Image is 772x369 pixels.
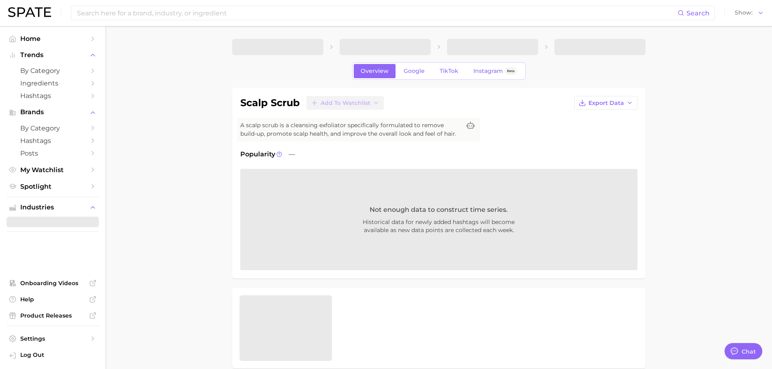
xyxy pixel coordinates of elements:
[20,296,85,303] span: Help
[404,68,425,75] span: Google
[6,180,99,193] a: Spotlight
[354,64,396,78] a: Overview
[6,333,99,345] a: Settings
[20,67,85,75] span: by Category
[20,92,85,100] span: Hashtags
[6,201,99,213] button: Industries
[20,79,85,87] span: Ingredients
[6,49,99,61] button: Trends
[240,149,275,159] span: Popularity
[6,349,99,363] a: Log out. Currently logged in with e-mail michelle.ng@mavbeautybrands.com.
[20,124,85,132] span: by Category
[20,137,85,145] span: Hashtags
[6,32,99,45] a: Home
[574,96,637,110] button: Export Data
[20,335,85,342] span: Settings
[6,147,99,160] a: Posts
[20,166,85,174] span: My Watchlist
[8,7,51,17] img: SPATE
[6,164,99,176] a: My Watchlist
[321,100,370,107] span: Add to Watchlist
[6,106,99,118] button: Brands
[433,64,465,78] a: TikTok
[20,312,85,319] span: Product Releases
[6,277,99,289] a: Onboarding Videos
[370,205,508,215] span: Not enough data to construct time series.
[76,6,678,20] input: Search here for a brand, industry, or ingredient
[397,64,432,78] a: Google
[20,279,85,287] span: Onboarding Videos
[440,68,458,75] span: TikTok
[20,149,85,157] span: Posts
[20,183,85,190] span: Spotlight
[6,134,99,147] a: Hashtags
[588,100,624,107] span: Export Data
[289,149,295,159] span: —
[686,9,710,17] span: Search
[473,68,503,75] span: Instagram
[6,122,99,134] a: by Category
[309,218,569,234] span: Historical data for newly added hashtags will become available as new data points are collected e...
[6,309,99,322] a: Product Releases
[733,8,766,18] button: Show
[361,68,389,75] span: Overview
[306,96,384,110] button: Add to Watchlist
[20,109,85,116] span: Brands
[6,64,99,77] a: by Category
[507,68,515,75] span: Beta
[6,77,99,90] a: Ingredients
[466,64,524,78] a: InstagramBeta
[20,51,85,59] span: Trends
[735,11,753,15] span: Show
[20,35,85,43] span: Home
[240,98,300,108] h1: scalp scrub
[20,204,85,211] span: Industries
[6,293,99,305] a: Help
[6,90,99,102] a: Hashtags
[240,121,461,138] span: A scalp scrub is a cleansing exfoliator specifically formulated to remove build-up, promote scalp...
[20,351,92,358] span: Log Out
